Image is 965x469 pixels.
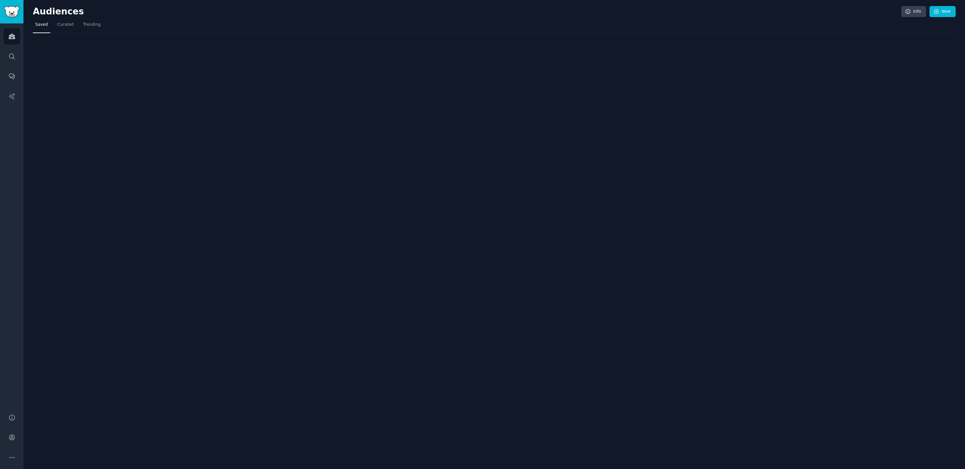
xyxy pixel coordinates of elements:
a: Info [901,6,926,17]
a: Trending [81,19,103,33]
span: Trending [83,22,101,28]
span: Curated [57,22,74,28]
a: Curated [55,19,76,33]
h2: Audiences [33,6,901,17]
a: Saved [33,19,50,33]
img: GummySearch logo [4,6,19,18]
span: Saved [35,22,48,28]
a: New [929,6,956,17]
